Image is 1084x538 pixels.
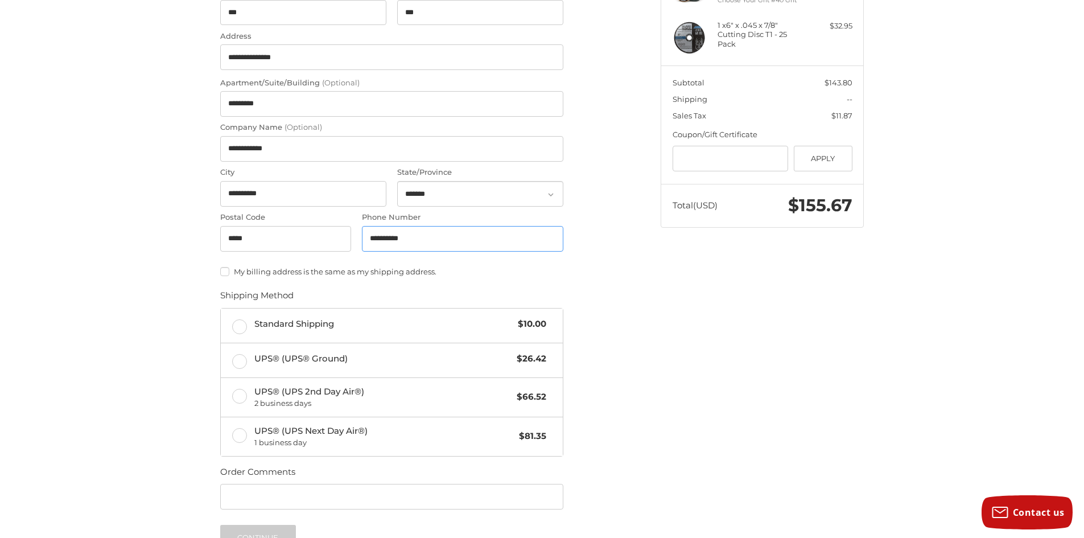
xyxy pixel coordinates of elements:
span: UPS® (UPS Next Day Air®) [254,425,514,449]
span: Sales Tax [673,111,706,120]
span: Standard Shipping [254,318,513,331]
button: Contact us [982,495,1073,529]
input: Gift Certificate or Coupon Code [673,146,789,171]
legend: Shipping Method [220,289,294,307]
label: Postal Code [220,212,351,223]
button: Apply [794,146,852,171]
h4: 1 x 6" x .045 x 7/8" Cutting Disc T1 - 25 Pack [718,20,805,48]
span: $143.80 [825,78,852,87]
label: Phone Number [362,212,563,223]
label: City [220,167,386,178]
span: 2 business days [254,398,512,409]
span: $81.35 [513,430,546,443]
small: (Optional) [322,78,360,87]
label: Address [220,31,563,42]
div: $32.95 [807,20,852,32]
label: State/Province [397,167,563,178]
span: Contact us [1013,506,1065,519]
span: -- [847,95,852,104]
span: $66.52 [511,391,546,404]
label: My billing address is the same as my shipping address. [220,267,563,276]
span: Total (USD) [673,200,718,211]
label: Company Name [220,122,563,133]
span: $11.87 [831,111,852,120]
label: Apartment/Suite/Building [220,77,563,89]
span: 1 business day [254,437,514,449]
span: $10.00 [512,318,546,331]
div: Coupon/Gift Certificate [673,129,852,141]
span: $155.67 [788,195,852,216]
span: Subtotal [673,78,704,87]
span: UPS® (UPS® Ground) [254,352,512,365]
span: $26.42 [511,352,546,365]
small: (Optional) [285,122,322,132]
span: UPS® (UPS 2nd Day Air®) [254,385,512,409]
legend: Order Comments [220,466,295,484]
span: Shipping [673,95,707,104]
